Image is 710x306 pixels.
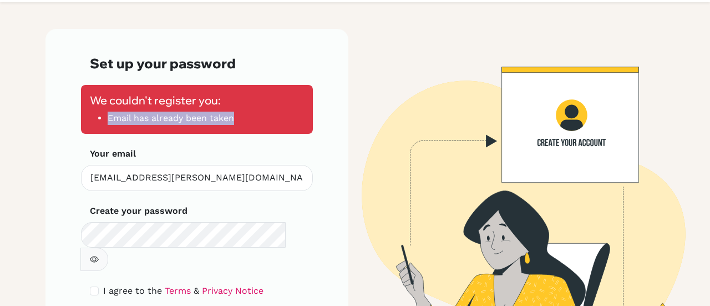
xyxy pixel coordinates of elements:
[90,56,304,72] h3: Set up your password
[90,147,136,160] label: Your email
[165,285,191,296] a: Terms
[90,94,304,107] h2: We couldn't register you:
[103,285,162,296] span: I agree to the
[90,204,187,218] label: Create your password
[81,165,313,191] input: Insert your email*
[202,285,263,296] a: Privacy Notice
[108,112,304,125] li: Email has already been taken
[194,285,199,296] span: &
